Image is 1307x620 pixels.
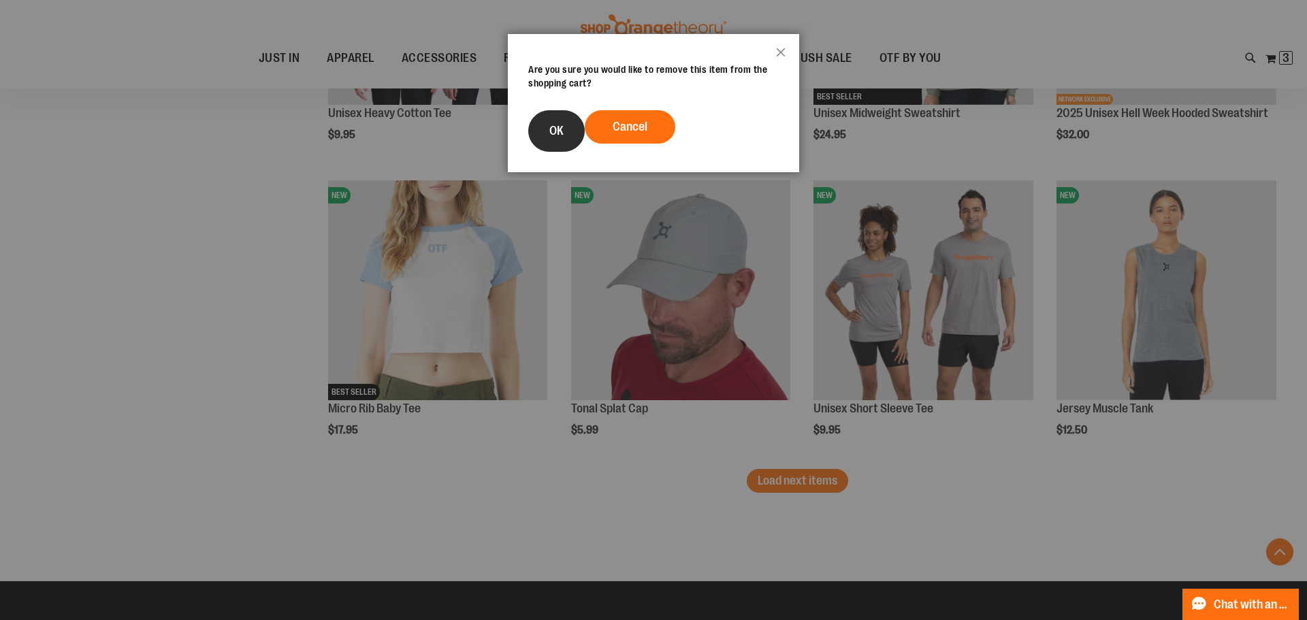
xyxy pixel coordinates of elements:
[1182,589,1300,620] button: Chat with an Expert
[1214,598,1291,611] span: Chat with an Expert
[585,110,675,144] button: Cancel
[528,63,779,90] div: Are you sure you would like to remove this item from the shopping cart?
[613,120,647,133] span: Cancel
[549,124,564,137] span: OK
[528,110,585,152] button: OK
